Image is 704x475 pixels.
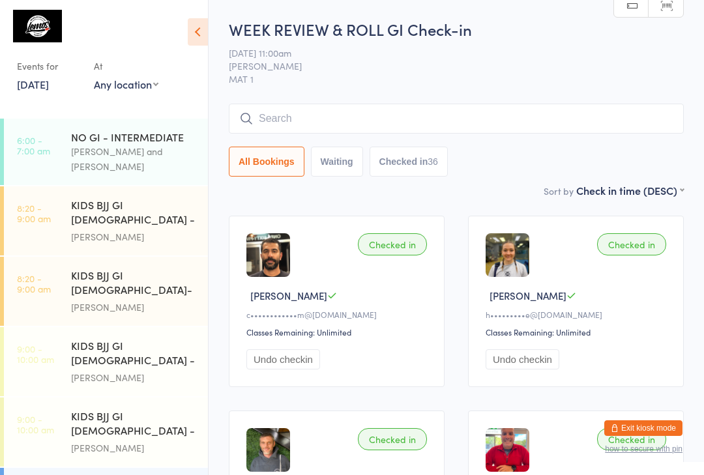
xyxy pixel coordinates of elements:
[229,59,664,72] span: [PERSON_NAME]
[94,55,158,77] div: At
[71,370,197,385] div: [PERSON_NAME]
[246,349,320,369] button: Undo checkin
[486,349,559,369] button: Undo checkin
[576,183,684,197] div: Check in time (DESC)
[605,444,682,453] button: how to secure with pin
[4,119,208,185] a: 6:00 -7:00 amNO GI - INTERMEDIATE[PERSON_NAME] and [PERSON_NAME]
[246,309,431,320] div: c••••••••••••m@[DOMAIN_NAME]
[71,144,197,174] div: [PERSON_NAME] and [PERSON_NAME]
[604,420,682,436] button: Exit kiosk mode
[17,414,54,435] time: 9:00 - 10:00 am
[311,147,363,177] button: Waiting
[229,104,684,134] input: Search
[229,147,304,177] button: All Bookings
[17,273,51,294] time: 8:20 - 9:00 am
[4,257,208,326] a: 8:20 -9:00 amKIDS BJJ GI [DEMOGRAPHIC_DATA]- Level 2[PERSON_NAME]
[246,233,290,277] img: image1698130724.png
[486,326,670,338] div: Classes Remaining: Unlimited
[486,233,529,277] img: image1669794090.png
[490,289,566,302] span: [PERSON_NAME]
[246,428,290,472] img: image1660208033.png
[17,203,51,223] time: 8:20 - 9:00 am
[4,327,208,396] a: 9:00 -10:00 amKIDS BJJ GI [DEMOGRAPHIC_DATA] - Level 1[PERSON_NAME]
[17,77,49,91] a: [DATE]
[4,186,208,255] a: 8:20 -9:00 amKIDS BJJ GI [DEMOGRAPHIC_DATA] - Level 1[PERSON_NAME]
[486,309,670,320] div: h•••••••••e@[DOMAIN_NAME]
[358,428,427,450] div: Checked in
[71,130,197,144] div: NO GI - INTERMEDIATE
[597,428,666,450] div: Checked in
[71,440,197,455] div: [PERSON_NAME]
[428,156,438,167] div: 36
[17,343,54,364] time: 9:00 - 10:00 am
[370,147,448,177] button: Checked in36
[71,338,197,370] div: KIDS BJJ GI [DEMOGRAPHIC_DATA] - Level 1
[358,233,427,255] div: Checked in
[250,289,327,302] span: [PERSON_NAME]
[4,397,208,467] a: 9:00 -10:00 amKIDS BJJ GI [DEMOGRAPHIC_DATA] - Level 2[PERSON_NAME]
[544,184,574,197] label: Sort by
[486,428,529,472] img: image1682993255.png
[17,135,50,156] time: 6:00 - 7:00 am
[597,233,666,255] div: Checked in
[17,55,81,77] div: Events for
[71,300,197,315] div: [PERSON_NAME]
[71,229,197,244] div: [PERSON_NAME]
[94,77,158,91] div: Any location
[71,268,197,300] div: KIDS BJJ GI [DEMOGRAPHIC_DATA]- Level 2
[71,197,197,229] div: KIDS BJJ GI [DEMOGRAPHIC_DATA] - Level 1
[71,409,197,440] div: KIDS BJJ GI [DEMOGRAPHIC_DATA] - Level 2
[229,46,664,59] span: [DATE] 11:00am
[229,18,684,40] h2: WEEK REVIEW & ROLL GI Check-in
[13,10,62,42] img: Lemos Brazilian Jiu-Jitsu
[246,326,431,338] div: Classes Remaining: Unlimited
[229,72,684,85] span: MAT 1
